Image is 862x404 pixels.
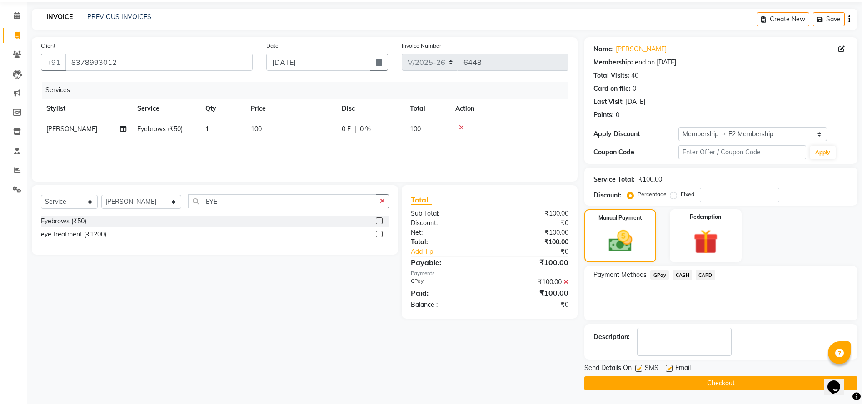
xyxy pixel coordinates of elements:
div: Balance : [404,300,490,310]
span: Total [411,195,432,205]
a: Add Tip [404,247,504,256]
th: Service [132,99,200,119]
div: Payments [411,270,568,277]
div: ₹100.00 [490,277,576,287]
span: | [354,124,356,134]
label: Manual Payment [598,214,642,222]
div: Card on file: [593,84,631,94]
div: eye treatment (₹1200) [41,230,106,239]
span: CARD [696,270,715,280]
span: Send Details On [584,363,632,374]
button: Create New [757,12,809,26]
div: Points: [593,110,614,120]
div: ₹100.00 [638,175,662,184]
span: SMS [645,363,658,374]
div: Total Visits: [593,71,629,80]
span: GPay [650,270,669,280]
a: PREVIOUS INVOICES [87,13,151,21]
th: Stylist [41,99,132,119]
label: Invoice Number [402,42,441,50]
button: Checkout [584,376,857,390]
div: Description: [593,332,630,342]
th: Total [404,99,450,119]
div: ₹100.00 [490,287,576,298]
span: 0 F [342,124,351,134]
span: 0 % [360,124,371,134]
div: ₹100.00 [490,209,576,218]
iframe: chat widget [824,368,853,395]
label: Client [41,42,55,50]
div: Discount: [404,218,490,228]
div: ₹0 [504,247,575,256]
div: Payable: [404,257,490,268]
button: Apply [810,146,836,159]
div: Last Visit: [593,97,624,107]
div: ₹100.00 [490,228,576,237]
span: CASH [673,270,692,280]
div: 0 [616,110,619,120]
div: Apply Discount [593,129,678,139]
input: Enter Offer / Coupon Code [678,145,806,159]
div: Net: [404,228,490,237]
img: _gift.svg [686,227,726,257]
button: +91 [41,54,66,71]
div: 40 [631,71,638,80]
div: Services [42,82,575,99]
div: 0 [633,84,636,94]
div: Membership: [593,58,633,67]
div: Discount: [593,191,622,200]
img: _cash.svg [601,227,640,255]
span: 1 [205,125,209,133]
span: 100 [251,125,262,133]
div: [DATE] [626,97,645,107]
div: Sub Total: [404,209,490,218]
label: Percentage [638,190,667,198]
div: Eyebrows (₹50) [41,217,86,226]
span: [PERSON_NAME] [46,125,97,133]
div: Name: [593,44,614,54]
button: Save [813,12,845,26]
span: Email [675,363,691,374]
a: [PERSON_NAME] [616,44,667,54]
div: ₹100.00 [490,257,576,268]
input: Search by Name/Mobile/Email/Code [65,54,253,71]
div: end on [DATE] [635,58,676,67]
th: Disc [336,99,404,119]
a: INVOICE [43,9,76,25]
div: GPay [404,277,490,287]
th: Action [450,99,568,119]
label: Date [266,42,279,50]
span: 100 [410,125,421,133]
div: Service Total: [593,175,635,184]
th: Price [245,99,336,119]
label: Redemption [690,213,721,221]
input: Search or Scan [188,194,376,208]
div: Coupon Code [593,148,678,157]
div: ₹100.00 [490,237,576,247]
div: Total: [404,237,490,247]
div: ₹0 [490,218,576,228]
div: Paid: [404,287,490,298]
label: Fixed [681,190,694,198]
span: Eyebrows (₹50) [137,125,183,133]
th: Qty [200,99,245,119]
div: ₹0 [490,300,576,310]
span: Payment Methods [593,270,647,280]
